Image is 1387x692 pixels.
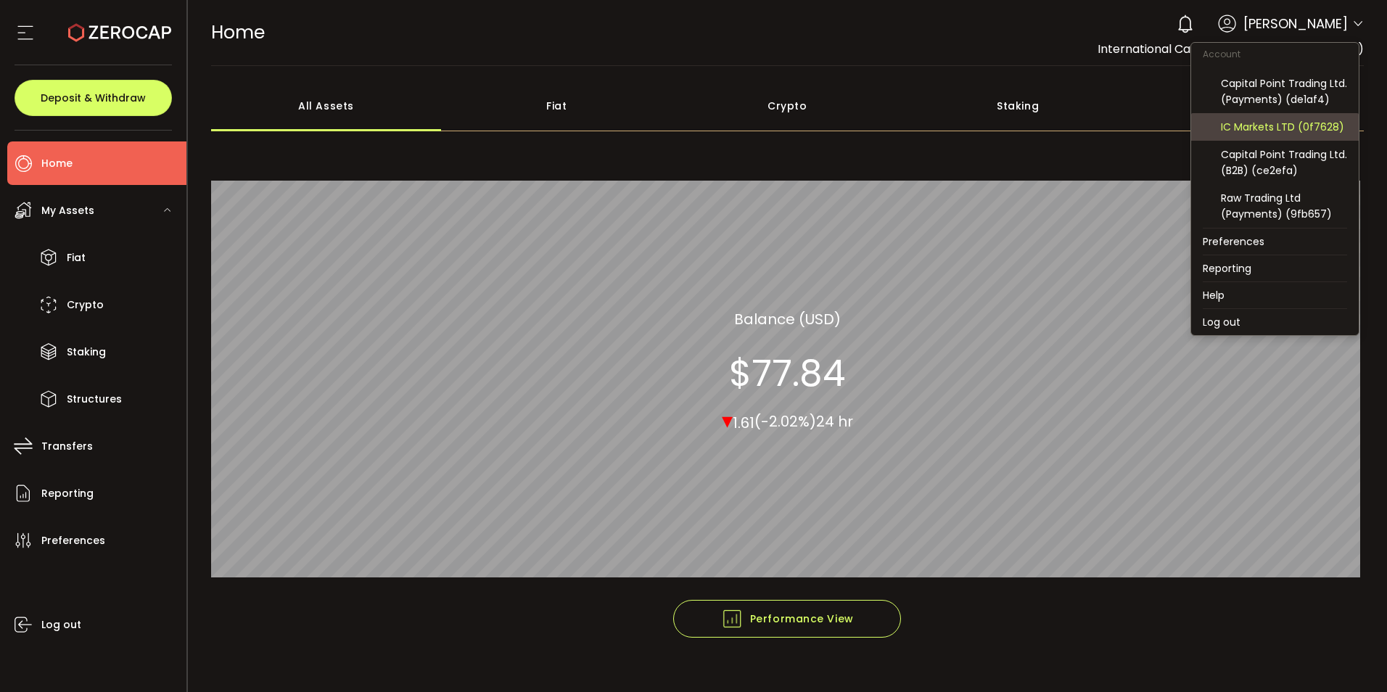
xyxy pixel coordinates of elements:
section: Balance (USD) [734,308,841,329]
li: Help [1191,282,1359,308]
div: Capital Point Trading Ltd. (Payments) (de1af4) [1221,75,1347,107]
span: Crypto [67,294,104,316]
span: Home [41,153,73,174]
li: Log out [1191,309,1359,335]
section: $77.84 [729,351,845,395]
span: International Capital Markets Pty Ltd (ab7bf8) [1098,41,1364,57]
span: Deposit & Withdraw [41,93,146,103]
div: Capital Point Trading Ltd. (B2B) (ce2efa) [1221,147,1347,178]
span: Preferences [41,530,105,551]
span: Reporting [41,483,94,504]
button: Deposit & Withdraw [15,80,172,116]
div: Fiat [441,81,672,131]
span: Home [211,20,265,45]
div: Raw Trading Ltd (Payments) (9fb657) [1221,190,1347,222]
li: Reporting [1191,255,1359,281]
div: Structured Products [1133,81,1364,131]
div: IC Markets LTD (0f7628) [1221,119,1347,135]
span: Transfers [41,436,93,457]
span: Staking [67,342,106,363]
li: Preferences [1191,228,1359,255]
button: Performance View [673,600,901,638]
span: (-2.02%) [754,411,816,432]
span: Fiat [67,247,86,268]
div: Crypto [672,81,902,131]
span: ▾ [722,404,733,435]
div: Staking [902,81,1133,131]
span: Performance View [721,608,854,630]
div: All Assets [211,81,442,131]
span: [PERSON_NAME] [1243,14,1348,33]
span: Account [1191,48,1252,60]
span: 24 hr [816,411,853,432]
span: 1.61 [733,412,754,432]
iframe: Chat Widget [1314,622,1387,692]
span: My Assets [41,200,94,221]
span: Structures [67,389,122,410]
span: Log out [41,614,81,635]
